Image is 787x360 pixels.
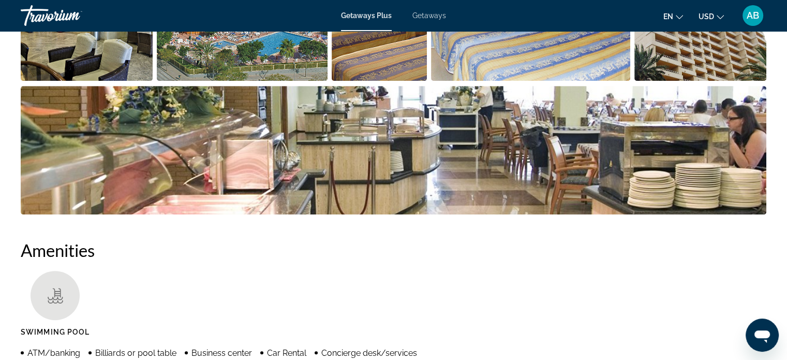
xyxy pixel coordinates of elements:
button: User Menu [739,5,766,26]
span: Swimming Pool [21,328,90,336]
span: Concierge desk/services [321,348,417,358]
span: ATM/banking [27,348,80,358]
span: Business center [191,348,252,358]
span: en [663,12,673,21]
span: USD [699,12,714,21]
a: Travorium [21,2,124,29]
iframe: Button to launch messaging window [746,319,779,352]
button: Change language [663,9,683,24]
a: Getaways Plus [341,11,392,20]
span: AB [747,10,759,21]
button: Change currency [699,9,724,24]
h2: Amenities [21,240,766,261]
a: Getaways [412,11,446,20]
span: Car Rental [267,348,306,358]
button: Open full-screen image slider [21,85,766,215]
span: Billiards or pool table [95,348,176,358]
